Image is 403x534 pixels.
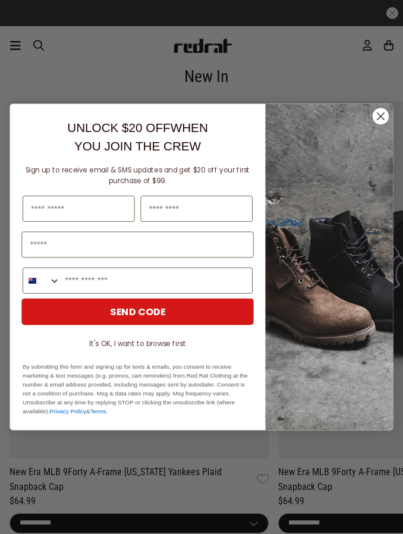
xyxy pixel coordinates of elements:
img: New Zealand [29,277,36,284]
span: YOU JOIN THE CREW [74,139,201,153]
p: By submitting this form and signing up for texts & emails, you consent to receive marketing & tex... [23,362,253,415]
input: First Name [23,196,135,222]
button: Search Countries [23,268,60,293]
a: Terms [90,407,106,414]
button: Close dialog [372,108,389,125]
input: Email [21,231,253,257]
a: Privacy Policy [49,407,86,414]
img: f7662613-148e-4c88-9575-6c6b5b55a647.jpeg [265,103,393,430]
button: Open LiveChat chat widget [10,5,45,40]
span: Sign up to receive email & SMS updates and get $20 off your first purchase of $99. [26,165,250,186]
button: It's OK, I want to browse first [21,335,253,353]
button: SEND CODE [21,299,253,325]
span: WHEN [171,121,208,134]
span: UNLOCK $20 OFF [67,121,170,134]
